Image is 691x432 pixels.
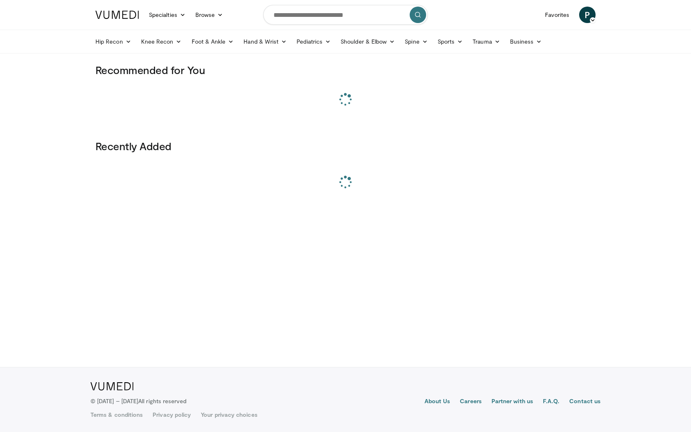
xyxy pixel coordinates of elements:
a: Pediatrics [292,33,336,50]
a: Knee Recon [136,33,187,50]
a: Privacy policy [153,411,191,419]
a: Spine [400,33,432,50]
a: About Us [424,397,450,407]
a: Shoulder & Elbow [336,33,400,50]
a: Browse [190,7,228,23]
a: Sports [433,33,468,50]
img: VuMedi Logo [90,382,134,390]
p: © [DATE] – [DATE] [90,397,187,405]
a: Hand & Wrist [239,33,292,50]
h3: Recently Added [95,139,596,153]
a: Trauma [468,33,505,50]
a: F.A.Q. [543,397,559,407]
input: Search topics, interventions [263,5,428,25]
a: Specialties [144,7,190,23]
a: Partner with us [492,397,533,407]
a: Contact us [569,397,601,407]
img: VuMedi Logo [95,11,139,19]
a: Your privacy choices [201,411,257,419]
a: P [579,7,596,23]
a: Careers [460,397,482,407]
a: Terms & conditions [90,411,143,419]
a: Favorites [540,7,574,23]
a: Foot & Ankle [187,33,239,50]
a: Business [505,33,547,50]
span: All rights reserved [138,397,186,404]
h3: Recommended for You [95,63,596,77]
a: Hip Recon [90,33,136,50]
